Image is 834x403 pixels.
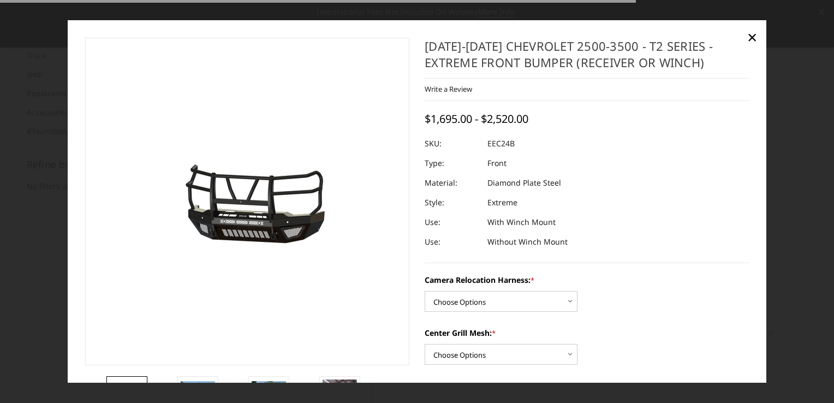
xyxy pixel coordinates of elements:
label: Center Grill Mesh: [425,327,749,339]
dt: Use: [425,232,479,252]
span: $1,695.00 - $2,520.00 [425,111,528,126]
dd: Extreme [487,193,517,212]
a: Write a Review [425,84,472,94]
a: Close [743,28,761,46]
iframe: Chat Widget [779,351,834,403]
a: 2024-2026 Chevrolet 2500-3500 - T2 Series - Extreme Front Bumper (receiver or winch) [85,37,410,365]
dd: Front [487,153,507,173]
h1: [DATE]-[DATE] Chevrolet 2500-3500 - T2 Series - Extreme Front Bumper (receiver or winch) [425,37,749,78]
dd: EEC24B [487,134,515,153]
dt: Material: [425,173,479,193]
dt: Style: [425,193,479,212]
dd: Diamond Plate Steel [487,173,561,193]
dt: SKU: [425,134,479,153]
dt: Use: [425,212,479,232]
label: Powder Coat Finish: [425,380,749,392]
label: Camera Relocation Harness: [425,274,749,286]
dd: With Winch Mount [487,212,556,232]
span: × [747,25,757,49]
dd: Without Winch Mount [487,232,568,252]
dt: Type: [425,153,479,173]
